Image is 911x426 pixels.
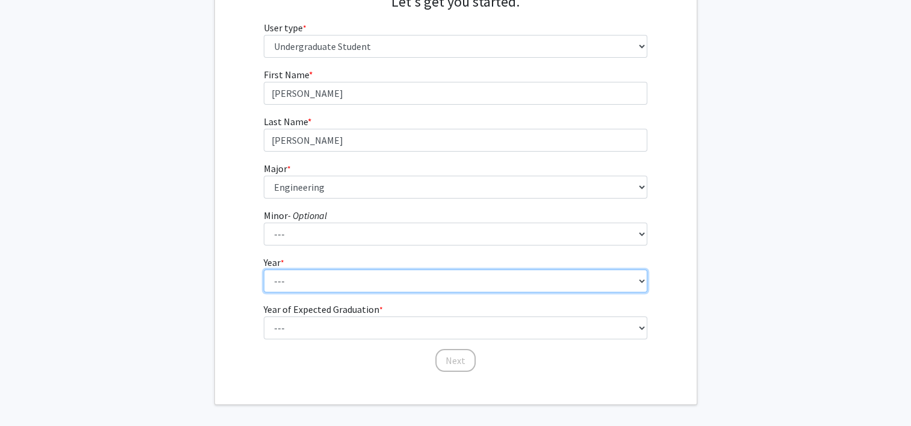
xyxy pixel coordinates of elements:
[264,302,383,316] label: Year of Expected Graduation
[264,69,309,81] span: First Name
[264,208,327,223] label: Minor
[264,255,284,270] label: Year
[264,116,308,128] span: Last Name
[288,209,327,221] i: - Optional
[9,372,51,417] iframe: Chat
[435,349,476,372] button: Next
[264,161,291,176] label: Major
[264,20,306,35] label: User type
